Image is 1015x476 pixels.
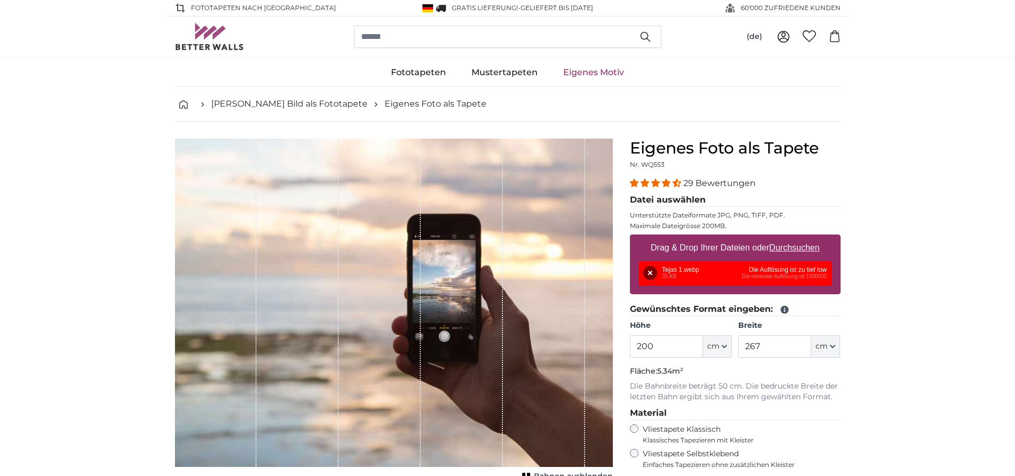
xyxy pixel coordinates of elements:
[521,4,593,12] span: Geliefert bis [DATE]
[657,366,683,376] span: 5.34m²
[769,243,819,252] u: Durchsuchen
[630,320,732,331] label: Höhe
[378,59,459,86] a: Fototapeten
[643,436,832,445] span: Klassisches Tapezieren mit Kleister
[630,366,841,377] p: Fläche:
[385,98,486,110] a: Eigenes Foto als Tapete
[191,3,336,13] span: Fototapeten nach [GEOGRAPHIC_DATA]
[459,59,550,86] a: Mustertapeten
[211,98,367,110] a: [PERSON_NAME] Bild als Fototapete
[646,237,824,259] label: Drag & Drop Ihrer Dateien oder
[175,23,244,50] img: Betterwalls
[452,4,518,12] span: GRATIS Lieferung!
[703,335,732,358] button: cm
[630,381,841,402] p: Die Bahnbreite beträgt 50 cm. Die bedruckte Breite der letzten Bahn ergibt sich aus Ihrem gewählt...
[518,4,593,12] span: -
[630,160,665,168] span: Nr. WQ553
[175,87,841,122] nav: breadcrumbs
[738,27,771,46] button: (de)
[630,303,841,316] legend: Gewünschtes Format eingeben:
[643,424,832,445] label: Vliestapete Klassisch
[630,178,683,188] span: 4.34 stars
[707,341,720,352] span: cm
[630,211,841,220] p: Unterstützte Dateiformate JPG, PNG, TIFF, PDF.
[422,4,433,12] img: Deutschland
[741,3,841,13] span: 60'000 ZUFRIEDENE KUNDEN
[550,59,637,86] a: Eigenes Motiv
[630,407,841,420] legend: Material
[816,341,828,352] span: cm
[811,335,840,358] button: cm
[643,461,841,469] span: Einfaches Tapezieren ohne zusätzlichen Kleister
[683,178,756,188] span: 29 Bewertungen
[738,320,840,331] label: Breite
[630,222,841,230] p: Maximale Dateigrösse 200MB.
[630,193,841,207] legend: Datei auswählen
[643,449,841,469] label: Vliestapete Selbstklebend
[630,139,841,158] h1: Eigenes Foto als Tapete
